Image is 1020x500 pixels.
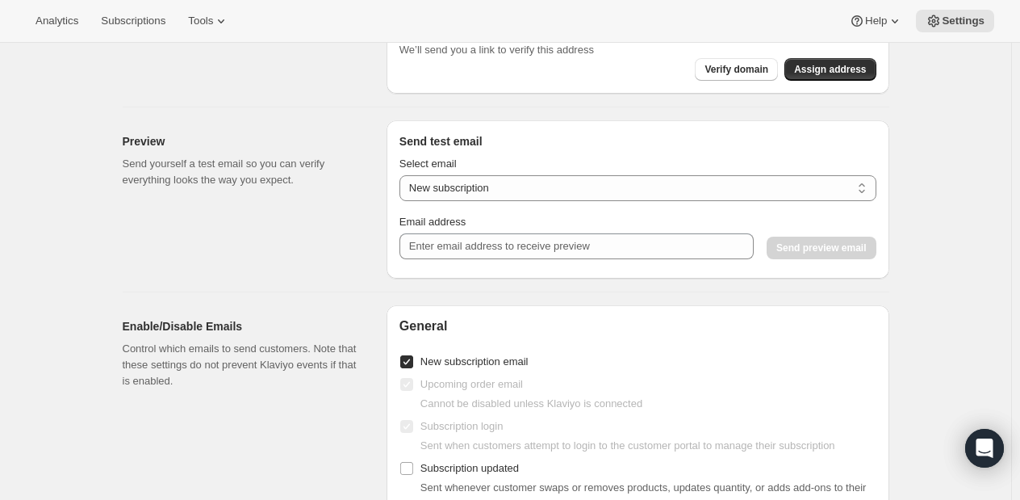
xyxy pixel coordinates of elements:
span: Analytics [36,15,78,27]
span: Tools [188,15,213,27]
button: Help [839,10,913,32]
button: Tools [178,10,239,32]
h2: Enable/Disable Emails [123,318,361,334]
input: Enter email address to receive preview [399,233,754,259]
span: We’ll send you a link to verify this address [399,44,594,56]
span: Email address [399,216,466,228]
span: New subscription email [420,355,529,368]
h3: Send test email [399,133,876,149]
div: Open Intercom Messenger [965,429,1004,468]
span: Subscription login [420,420,504,432]
span: Settings [942,15,984,27]
h2: General [399,318,876,334]
span: Upcoming order email [420,378,523,390]
span: Assign address [794,63,866,76]
span: Cannot be disabled unless Klaviyo is connected [420,397,642,410]
p: Send yourself a test email so you can verify everything looks the way you expect. [123,156,361,188]
button: Verify domain [695,58,778,81]
button: Settings [916,10,994,32]
button: Assign Address [784,58,876,81]
button: Subscriptions [91,10,175,32]
span: Subscription updated [420,462,519,474]
p: Control which emails to send customers. Note that these settings do not prevent Klaviyo events if... [123,341,361,389]
span: Sent when customers attempt to login to the customer portal to manage their subscription [420,439,835,452]
span: Verify domain [704,63,768,76]
span: Subscriptions [101,15,165,27]
button: Analytics [26,10,88,32]
span: Help [865,15,887,27]
h2: Preview [123,133,361,149]
span: Select email [399,158,457,170]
